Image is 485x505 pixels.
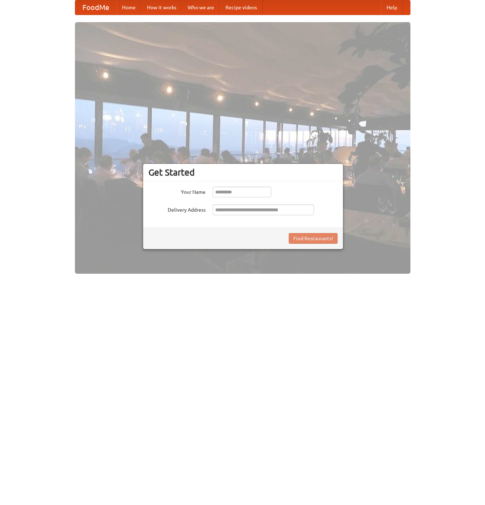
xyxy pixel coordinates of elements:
[148,204,206,213] label: Delivery Address
[116,0,141,15] a: Home
[220,0,263,15] a: Recipe videos
[289,233,338,244] button: Find Restaurants!
[182,0,220,15] a: Who we are
[148,187,206,196] label: Your Name
[148,167,338,178] h3: Get Started
[141,0,182,15] a: How it works
[75,0,116,15] a: FoodMe
[381,0,403,15] a: Help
